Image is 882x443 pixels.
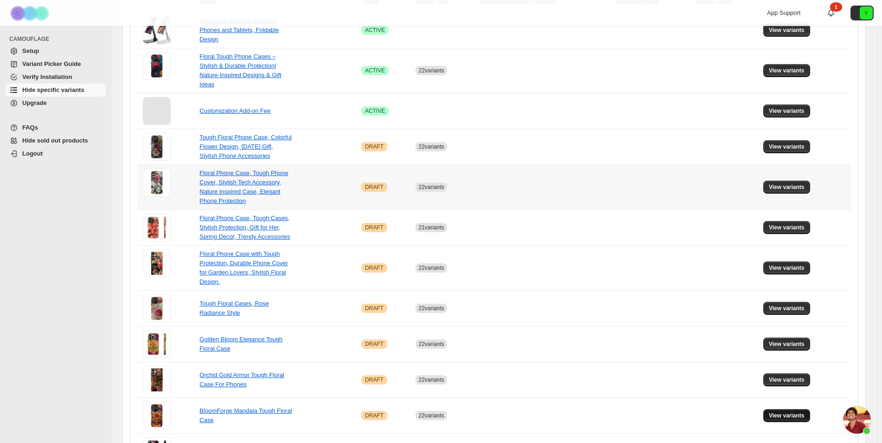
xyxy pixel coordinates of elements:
a: Floral Phone Case with Tough Protection, Durable Phone Cover for Garden Lovers, Stylish Floral De... [199,250,288,285]
a: FAQs [6,121,106,134]
span: DRAFT [365,376,383,384]
img: BloomForge Mandala Tough Floral Case [143,402,171,430]
img: Tough Floral Phone Case, Colorful Flower Design, Mother's Day Gift, Stylish Phone Accessories [143,133,171,161]
a: Orchid Gold Armor Tough Floral Case For Phones [199,371,284,388]
span: ACTIVE [365,26,385,34]
span: View variants [769,305,805,312]
a: Logout [6,147,106,160]
span: View variants [769,340,805,348]
a: Adjustable Desktop Stand for Phones and Tablets, Foldable Design [199,17,279,43]
span: View variants [769,264,805,272]
span: DRAFT [365,143,383,150]
span: 22 variants [418,341,444,347]
span: Verify Installation [22,73,72,80]
img: Floral Phone Case, Tough Cases, Stylish Protection, Gift for Her, Spring Decor, Trendy Accessories [143,214,171,241]
span: 22 variants [418,377,444,383]
text: Y [864,10,868,16]
button: View variants [763,104,810,117]
span: 22 variants [418,67,444,74]
img: Floral Tough Phone Cases – Stylish & Durable Protection| Nature-Inspired Designs & Gift Ideas [143,52,171,80]
span: View variants [769,107,805,115]
span: DRAFT [365,412,383,419]
span: 22 variants [418,143,444,150]
a: 1 [826,8,836,18]
button: View variants [763,261,810,274]
span: DRAFT [365,224,383,231]
span: Upgrade [22,99,47,106]
span: DRAFT [365,340,383,348]
span: CAMOUFLAGE [9,35,107,43]
button: View variants [763,409,810,422]
img: Golden Bloom Elegance Tough Floral Case [143,330,171,358]
span: View variants [769,376,805,384]
a: Variant Picker Guide [6,58,106,71]
button: View variants [763,302,810,315]
span: Setup [22,47,39,54]
a: Hide sold out products [6,134,106,147]
span: View variants [769,183,805,191]
span: View variants [769,224,805,231]
span: 22 variants [418,184,444,190]
a: Verify Installation [6,71,106,84]
a: Tough Floral Phone Case, Colorful Flower Design, [DATE] Gift, Stylish Phone Accessories [199,134,292,159]
span: FAQs [22,124,38,131]
span: View variants [769,67,805,74]
img: Orchid Gold Armor Tough Floral Case For Phones [143,366,171,394]
span: ACTIVE [365,107,385,115]
button: View variants [763,140,810,153]
button: View variants [763,338,810,351]
a: Floral Phone Case, Tough Cases, Stylish Protection, Gift for Her, Spring Decor, Trendy Accessories [199,215,290,240]
button: View variants [763,24,810,37]
a: Customization Add-on Fee [199,107,270,114]
span: ACTIVE [365,67,385,74]
a: Setup [6,45,106,58]
span: 22 variants [418,412,444,419]
div: 1 [830,2,842,12]
a: Upgrade [6,97,106,110]
span: Hide sold out products [22,137,88,144]
img: Floral Phone Case with Tough Protection, Durable Phone Cover for Garden Lovers, Stylish Floral De... [143,249,171,277]
span: DRAFT [365,264,383,272]
span: Logout [22,150,43,157]
button: View variants [763,221,810,234]
a: BloomForge Mandala Tough Floral Case [199,407,292,423]
span: Hide specific variants [22,86,84,93]
span: Avatar with initials Y [860,7,873,20]
span: DRAFT [365,305,383,312]
button: View variants [763,181,810,194]
span: View variants [769,143,805,150]
span: DRAFT [365,183,383,191]
a: Golden Bloom Elegance Tough Floral Case [199,336,282,352]
a: Floral Tough Phone Cases – Stylish & Durable Protection| Nature-Inspired Designs & Gift Ideas [199,53,281,88]
a: Tough Floral Cases, Rose Radiance Style [199,300,269,316]
a: Open chat [843,406,871,434]
span: View variants [769,26,805,34]
img: Camouflage [7,0,54,26]
a: Floral Phone Case, Tough Phone Cover, Stylish Tech Accessory, Nature Inspired Case, Elegant Phone... [199,169,288,204]
button: Avatar with initials Y [850,6,874,20]
span: 22 variants [418,305,444,312]
span: App Support [767,9,800,16]
img: Floral Phone Case, Tough Phone Cover, Stylish Tech Accessory, Nature Inspired Case, Elegant Phone... [143,169,171,196]
span: View variants [769,412,805,419]
img: Tough Floral Cases, Rose Radiance Style [143,294,171,322]
span: 22 variants [418,265,444,271]
span: Variant Picker Guide [22,60,81,67]
button: View variants [763,373,810,386]
button: View variants [763,64,810,77]
span: 21 variants [418,224,444,231]
a: Hide specific variants [6,84,106,97]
